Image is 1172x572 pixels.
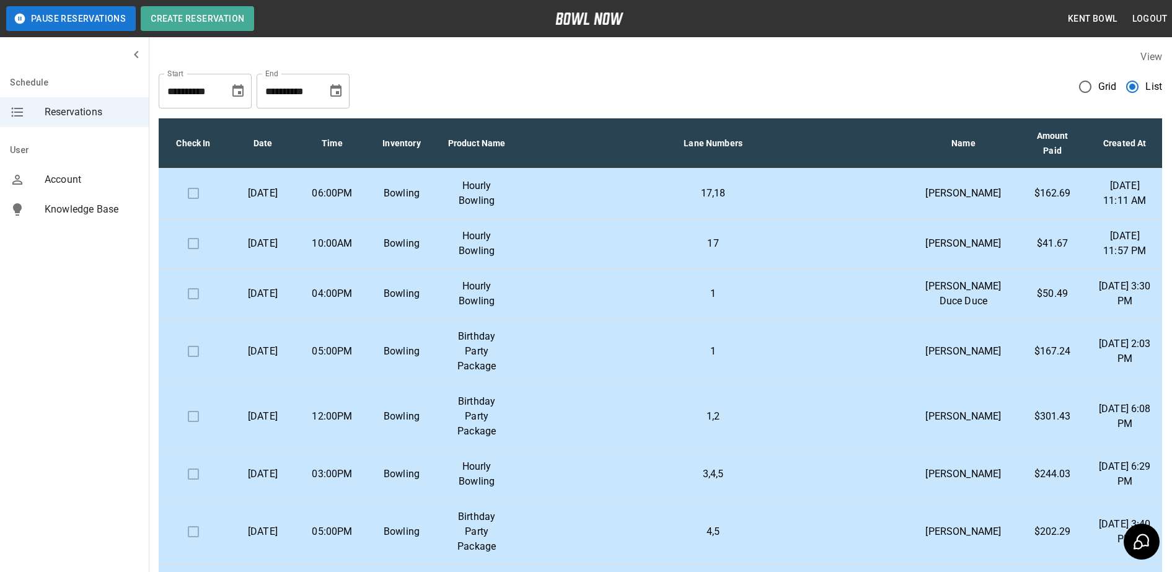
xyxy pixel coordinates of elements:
p: [DATE] [238,286,288,301]
th: Name [909,118,1018,169]
p: Hourly Bowling [446,178,507,208]
p: Birthday Party Package [446,329,507,374]
p: 17 [527,236,899,251]
p: 1 [527,344,899,359]
p: [DATE] [238,186,288,201]
p: [DATE] [238,409,288,424]
p: [DATE] 6:29 PM [1097,459,1152,489]
th: Check In [159,118,228,169]
p: $162.69 [1028,186,1078,201]
p: 4,5 [527,524,899,539]
span: List [1145,79,1162,94]
p: [PERSON_NAME] [919,236,1008,251]
p: 04:00PM [307,286,357,301]
p: 05:00PM [307,524,357,539]
p: 17,18 [527,186,899,201]
p: [PERSON_NAME] [919,186,1008,201]
p: $301.43 [1028,409,1078,424]
p: [DATE] [238,524,288,539]
p: Bowling [377,467,426,482]
p: [DATE] [238,344,288,359]
span: Grid [1098,79,1117,94]
p: [PERSON_NAME] [919,409,1008,424]
p: 06:00PM [307,186,357,201]
p: 1 [527,286,899,301]
p: 12:00PM [307,409,357,424]
button: Logout [1127,7,1172,30]
p: [PERSON_NAME] [919,344,1008,359]
img: logo [555,12,623,25]
p: 05:00PM [307,344,357,359]
th: Time [297,118,367,169]
p: [DATE] [238,236,288,251]
p: 10:00AM [307,236,357,251]
p: $202.29 [1028,524,1078,539]
button: Pause Reservations [6,6,136,31]
button: Choose date, selected date is Oct 9, 2025 [226,79,250,103]
p: [PERSON_NAME] [919,524,1008,539]
p: Bowling [377,236,426,251]
p: $244.03 [1028,467,1078,482]
p: Birthday Party Package [446,394,507,439]
span: Reservations [45,105,139,120]
p: Bowling [377,524,426,539]
p: Birthday Party Package [446,509,507,554]
p: [DATE] 3:40 PM [1097,517,1152,547]
p: Hourly Bowling [446,459,507,489]
p: [DATE] [238,467,288,482]
p: Bowling [377,286,426,301]
p: 3,4,5 [527,467,899,482]
p: Bowling [377,344,426,359]
p: [DATE] 11:57 PM [1097,229,1152,258]
label: View [1140,51,1162,63]
p: $167.24 [1028,344,1078,359]
span: Knowledge Base [45,202,139,217]
p: Hourly Bowling [446,279,507,309]
p: [DATE] 6:08 PM [1097,402,1152,431]
th: Date [228,118,297,169]
button: Kent Bowl [1063,7,1122,30]
p: Bowling [377,409,426,424]
p: Hourly Bowling [446,229,507,258]
p: $41.67 [1028,236,1078,251]
th: Lane Numbers [517,118,909,169]
th: Created At [1087,118,1162,169]
button: Create Reservation [141,6,254,31]
p: [DATE] 2:03 PM [1097,337,1152,366]
p: $50.49 [1028,286,1078,301]
p: 03:00PM [307,467,357,482]
th: Amount Paid [1018,118,1088,169]
p: Bowling [377,186,426,201]
th: Product Name [436,118,517,169]
p: 1,2 [527,409,899,424]
th: Inventory [367,118,436,169]
p: [DATE] 3:30 PM [1097,279,1152,309]
button: Choose date, selected date is Nov 9, 2025 [324,79,348,103]
p: [DATE] 11:11 AM [1097,178,1152,208]
span: Account [45,172,139,187]
p: [PERSON_NAME] [919,467,1008,482]
p: [PERSON_NAME] Duce Duce [919,279,1008,309]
